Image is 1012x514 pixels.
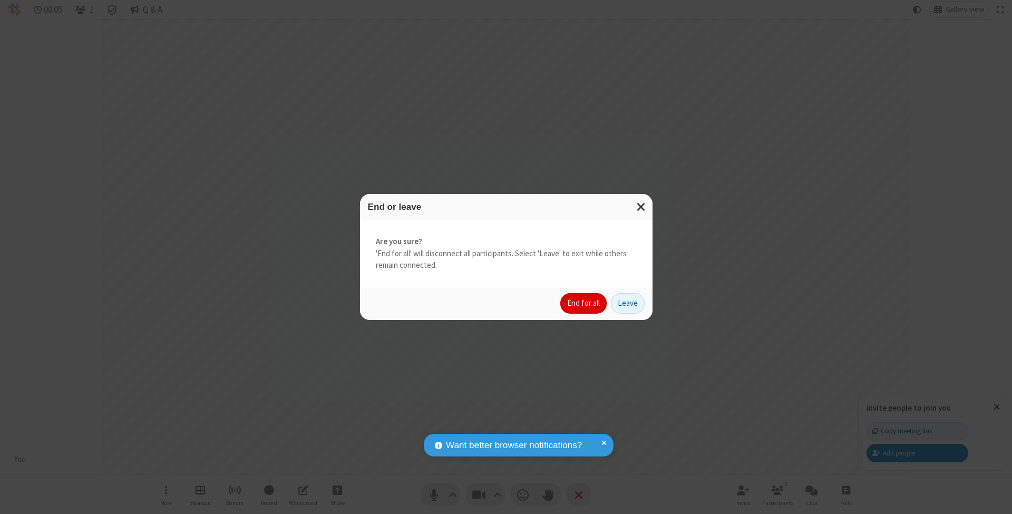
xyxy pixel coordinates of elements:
button: End for all [560,293,607,314]
button: Leave [611,293,645,314]
div: 'End for all' will disconnect all participants. Select 'Leave' to exit while others remain connec... [360,220,653,287]
strong: Are you sure? [376,236,637,248]
button: Close modal [630,194,653,220]
span: Want better browser notifications? [446,439,582,452]
h3: End or leave [368,202,645,212]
